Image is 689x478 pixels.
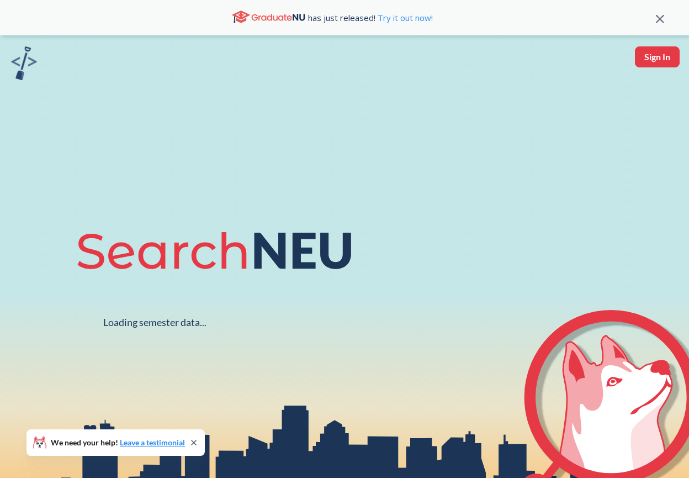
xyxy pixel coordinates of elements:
[375,12,433,23] a: Try it out now!
[51,439,185,447] span: We need your help!
[635,46,680,67] button: Sign In
[103,316,206,329] div: Loading semester data...
[11,46,37,80] img: sandbox logo
[11,46,37,83] a: sandbox logo
[120,438,185,447] a: Leave a testimonial
[308,12,433,24] span: has just released!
